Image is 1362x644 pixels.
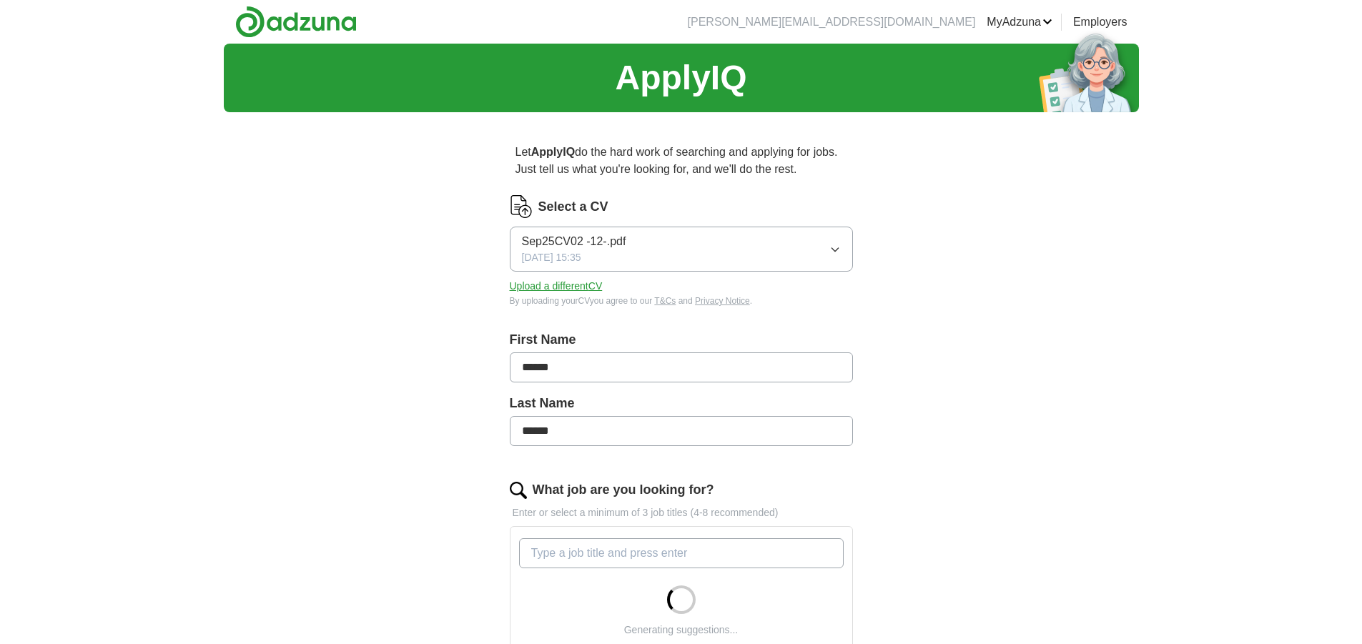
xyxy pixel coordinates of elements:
strong: ApplyIQ [531,146,575,158]
img: CV Icon [510,195,533,218]
span: [DATE] 15:35 [522,250,581,265]
input: Type a job title and press enter [519,538,844,568]
li: [PERSON_NAME][EMAIL_ADDRESS][DOMAIN_NAME] [688,14,976,31]
button: Sep25CV02 -12-.pdf[DATE] 15:35 [510,227,853,272]
label: Select a CV [538,197,608,217]
img: Adzuna logo [235,6,357,38]
a: Privacy Notice [695,296,750,306]
label: What job are you looking for? [533,480,714,500]
img: search.png [510,482,527,499]
div: Generating suggestions... [624,623,739,638]
label: Last Name [510,394,853,413]
a: Employers [1073,14,1127,31]
p: Let do the hard work of searching and applying for jobs. Just tell us what you're looking for, an... [510,138,853,184]
h1: ApplyIQ [615,52,746,104]
p: Enter or select a minimum of 3 job titles (4-8 recommended) [510,505,853,520]
a: MyAdzuna [987,14,1052,31]
a: T&Cs [654,296,676,306]
div: By uploading your CV you agree to our and . [510,294,853,307]
button: Upload a differentCV [510,279,603,294]
span: Sep25CV02 -12-.pdf [522,233,626,250]
label: First Name [510,330,853,350]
